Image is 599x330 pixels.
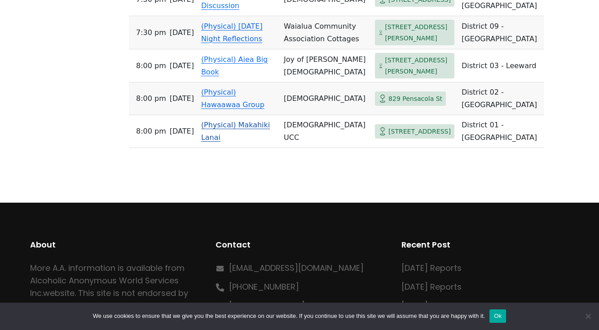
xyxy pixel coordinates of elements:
h2: Recent Post [401,239,569,251]
a: website [43,287,75,299]
td: Joy of [PERSON_NAME][DEMOGRAPHIC_DATA] [280,49,371,82]
td: Waialua Community Association Cottages [280,16,371,49]
span: 8:00 PM [136,92,166,105]
a: [DATE] Reports [401,300,462,311]
span: We use cookies to ensure that we give you the best experience on our website. If you continue to ... [93,312,485,321]
p: [GEOGRAPHIC_DATA] HI 96826 [229,300,352,325]
a: [PHONE_NUMBER] [229,281,299,292]
span: 8:00 PM [136,125,166,138]
a: [EMAIL_ADDRESS][DOMAIN_NAME] [229,262,364,274]
button: Ok [489,309,506,323]
td: District 03 - Leeward [458,49,544,82]
span: No [583,312,592,321]
span: [STREET_ADDRESS][PERSON_NAME] [385,55,451,77]
span: 7:30 PM [136,26,166,39]
td: District 01 - [GEOGRAPHIC_DATA] [458,115,544,148]
span: 8:00 PM [136,60,166,72]
span: [DATE] [170,26,194,39]
td: [DEMOGRAPHIC_DATA] [280,82,371,115]
a: (Physical) [DATE] Night Reflections [201,22,263,43]
span: [STREET_ADDRESS][PERSON_NAME] [385,22,451,43]
h2: Contact [216,239,383,251]
a: [DATE] Reports [401,281,462,292]
td: District 09 - [GEOGRAPHIC_DATA] [458,16,544,49]
td: District 02 - [GEOGRAPHIC_DATA] [458,82,544,115]
a: (Physical) Hawaawaa Group [201,88,264,109]
td: [DEMOGRAPHIC_DATA] UCC [280,115,371,148]
span: [DATE] [170,125,194,138]
a: [DATE] Reports [401,262,462,274]
span: 829 Pensacola St [388,93,442,104]
span: [STREET_ADDRESS] [388,126,451,137]
span: [DATE] [170,92,194,105]
a: [STREET_ADDRESS] [229,300,305,311]
a: (Physical) Makahiki Lanai [201,121,270,142]
span: [DATE] [170,60,194,72]
h2: About [30,239,198,251]
a: (Physical) Aiea Big Book [201,55,268,76]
